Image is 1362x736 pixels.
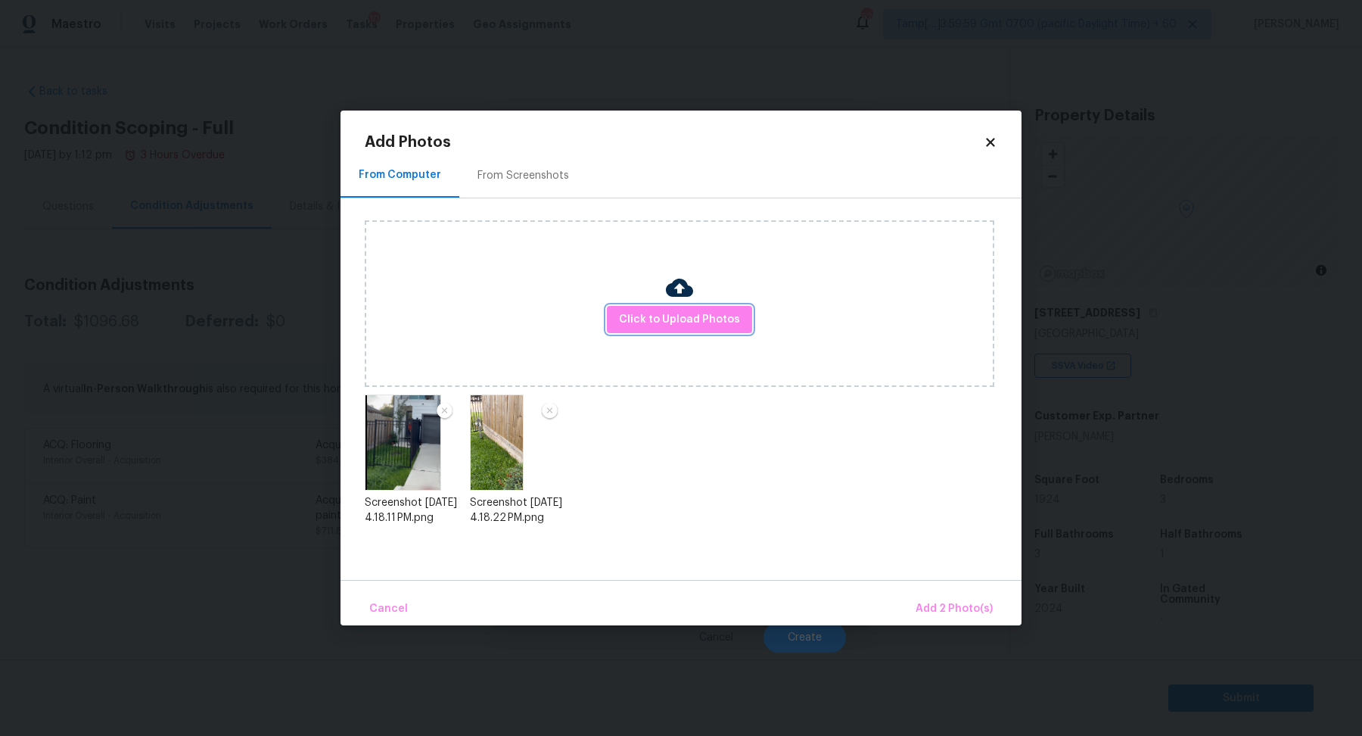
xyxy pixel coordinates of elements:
div: Screenshot [DATE] 4.18.22 PM.png [470,495,566,525]
img: Cloud Upload Icon [666,274,693,301]
button: Cancel [363,593,414,625]
div: From Computer [359,167,441,182]
span: Click to Upload Photos [619,310,740,329]
span: Add 2 Photo(s) [916,600,993,619]
div: Screenshot [DATE] 4.18.11 PM.png [365,495,461,525]
button: Click to Upload Photos [607,306,752,334]
h2: Add Photos [365,135,984,150]
button: Add 2 Photo(s) [910,593,999,625]
span: Cancel [369,600,408,619]
div: From Screenshots [477,168,569,183]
